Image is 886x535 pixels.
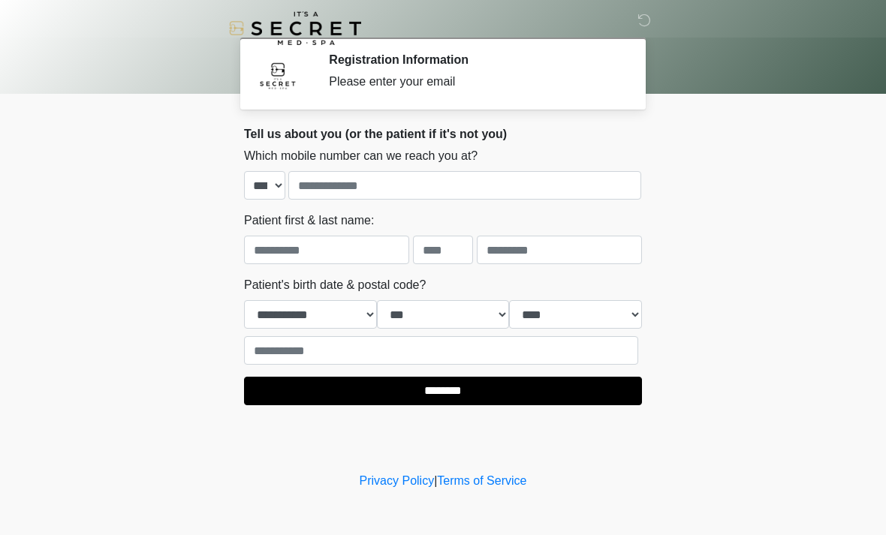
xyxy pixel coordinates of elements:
[244,147,478,165] label: Which mobile number can we reach you at?
[360,474,435,487] a: Privacy Policy
[437,474,526,487] a: Terms of Service
[229,11,361,45] img: It's A Secret Med Spa Logo
[329,73,619,91] div: Please enter your email
[255,53,300,98] img: Agent Avatar
[434,474,437,487] a: |
[329,53,619,67] h2: Registration Information
[244,276,426,294] label: Patient's birth date & postal code?
[244,212,374,230] label: Patient first & last name:
[244,127,642,141] h2: Tell us about you (or the patient if it's not you)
